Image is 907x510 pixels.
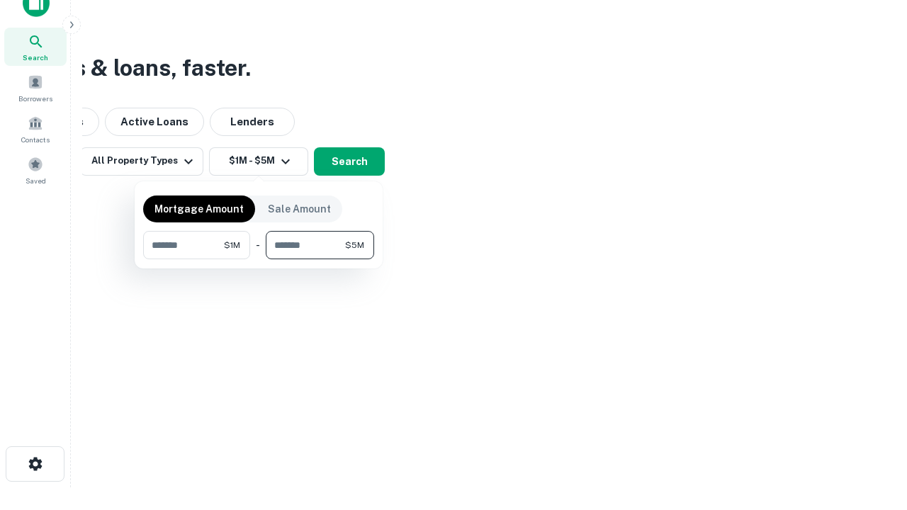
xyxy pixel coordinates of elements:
[256,231,260,259] div: -
[224,239,240,251] span: $1M
[268,201,331,217] p: Sale Amount
[154,201,244,217] p: Mortgage Amount
[345,239,364,251] span: $5M
[836,397,907,465] iframe: Chat Widget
